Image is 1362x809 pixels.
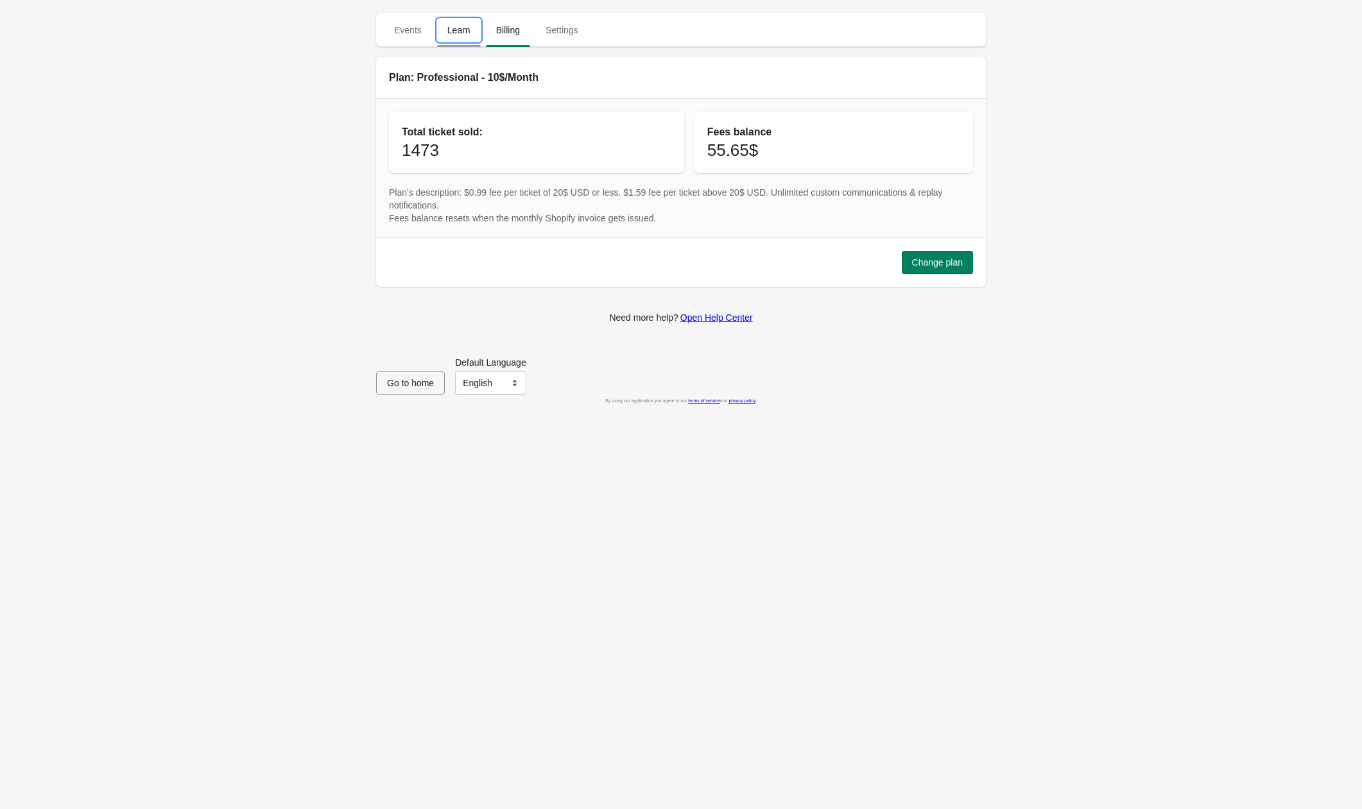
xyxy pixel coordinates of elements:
[437,19,481,42] span: Learn
[902,251,973,274] button: Change plan
[707,124,960,140] h2: Fees balance
[609,312,678,323] span: Need more help?
[680,312,753,323] a: Open Help Center
[688,398,720,403] a: terms of service
[376,378,445,388] a: Go to home
[376,371,445,395] button: Go to home
[912,257,963,268] span: Change plan
[387,378,434,388] span: Go to home
[389,212,973,225] p: Fees balance resets when the monthly Shopify invoice gets issued.
[384,19,432,42] span: Events
[402,140,671,160] p: 1473
[376,395,986,407] div: By using our application you agree to our and .
[486,19,530,42] span: Billing
[389,70,973,85] h2: Plan: Professional - 10$/Month
[535,19,589,42] span: Settings
[455,356,526,369] label: Default Language
[707,140,960,160] p: 55.65 $
[402,124,671,140] h2: Total ticket sold:
[728,398,755,403] a: privacy policy
[389,186,973,212] p: Plan's description: $0.99 fee per ticket of 20$ USD or less. $1.59 fee per ticket above 20$ USD. ...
